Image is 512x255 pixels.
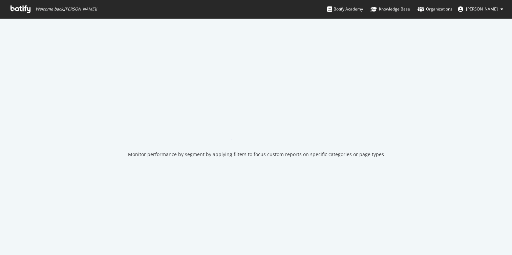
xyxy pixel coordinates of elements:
[232,116,280,140] div: animation
[466,6,498,12] span: David Britton
[128,151,384,158] div: Monitor performance by segment by applying filters to focus custom reports on specific categories...
[452,4,509,15] button: [PERSON_NAME]
[327,6,363,13] div: Botify Academy
[370,6,410,13] div: Knowledge Base
[418,6,452,13] div: Organizations
[36,6,97,12] span: Welcome back, [PERSON_NAME] !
